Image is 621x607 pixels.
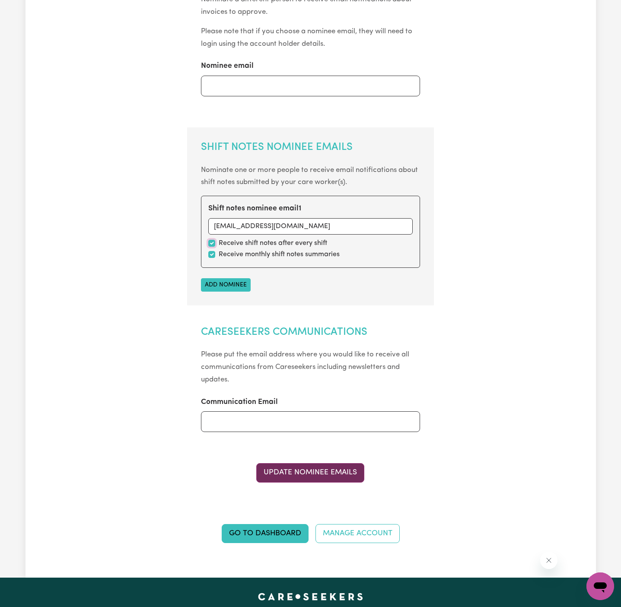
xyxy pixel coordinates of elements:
[201,326,420,339] h2: Careseekers Communications
[208,203,301,214] label: Shift notes nominee email 1
[201,278,251,292] button: Add nominee
[201,166,418,186] small: Nominate one or more people to receive email notifications about shift notes submitted by your ca...
[315,524,400,543] a: Manage Account
[201,351,409,383] small: Please put the email address where you would like to receive all communications from Careseekers ...
[5,6,52,13] span: Need any help?
[256,463,364,482] button: Update Nominee Emails
[201,60,254,72] label: Nominee email
[222,524,309,543] a: Go to Dashboard
[201,397,278,408] label: Communication Email
[586,572,614,600] iframe: Button to launch messaging window
[258,593,363,600] a: Careseekers home page
[540,552,557,569] iframe: Close message
[201,28,412,48] small: Please note that if you choose a nominee email, they will need to login using the account holder ...
[201,141,420,154] h2: Shift Notes Nominee Emails
[219,249,340,260] label: Receive monthly shift notes summaries
[219,238,327,248] label: Receive shift notes after every shift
